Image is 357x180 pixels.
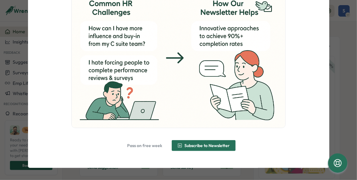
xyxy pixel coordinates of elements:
span: Subscribe to Newsletter [185,143,230,148]
button: Pass on free week [122,140,168,151]
span: Pass on free week [127,143,162,148]
button: Subscribe to Newsletter [172,140,236,151]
